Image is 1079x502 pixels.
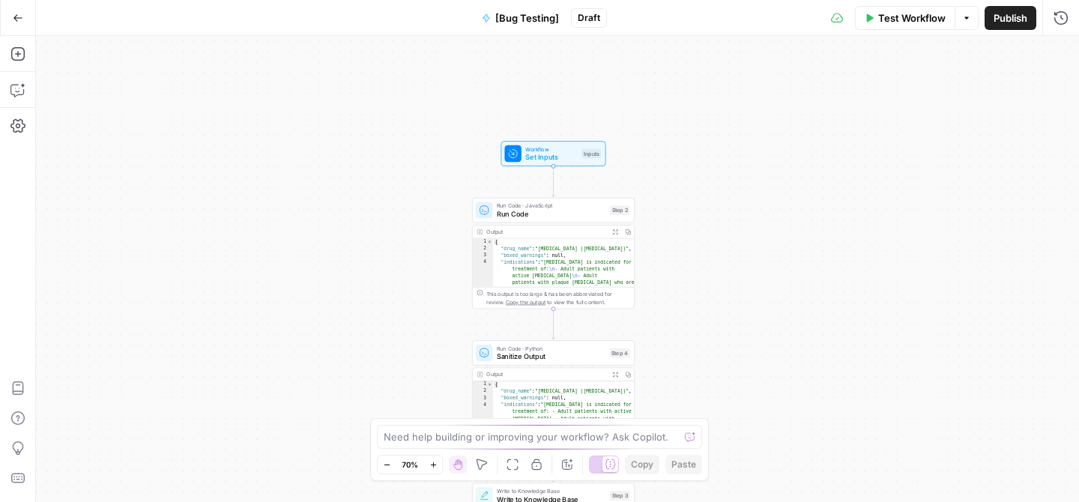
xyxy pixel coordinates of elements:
span: Copy [631,458,653,471]
button: Publish [985,6,1036,30]
div: This output is too large & has been abbreviated for review. to view the full content. [486,289,630,306]
span: Run Code · JavaScript [497,202,606,210]
span: Paste [671,458,696,471]
span: Toggle code folding, rows 1 through 8 [487,381,493,388]
button: Paste [665,455,702,474]
div: 4 [473,259,493,354]
div: Inputs [581,149,601,159]
span: Copy the output [506,299,545,305]
button: Copy [625,455,659,474]
span: Set Inputs [525,152,577,163]
span: Test Workflow [878,10,946,25]
div: Output [486,370,606,378]
div: WorkflowSet InputsInputs [472,141,635,166]
div: Step 3 [610,491,630,501]
span: Workflow [525,145,577,153]
g: Edge from start to step_2 [551,166,554,197]
div: Run Code · PythonSanitize OutputStep 4Output{ "drug_name":"[MEDICAL_DATA] ([MEDICAL_DATA])", "box... [472,340,635,451]
button: Test Workflow [855,6,955,30]
div: 2 [473,388,493,395]
span: Sanitize Output [497,351,605,362]
div: 2 [473,246,493,252]
span: Write to Knowledge Base [497,486,606,495]
div: 3 [473,395,493,402]
div: 3 [473,252,493,259]
span: Toggle code folding, rows 1 through 8 [487,238,493,245]
span: Publish [994,10,1027,25]
div: 4 [473,402,493,497]
span: Draft [578,11,600,25]
div: Step 4 [609,348,629,358]
span: 70% [402,459,418,471]
span: Run Code [497,209,606,220]
div: Output [486,228,606,236]
div: Step 2 [610,205,630,215]
g: Edge from step_4 to step_3 [551,452,554,483]
span: Run Code · Python [497,344,605,352]
div: 1 [473,381,493,388]
div: 1 [473,238,493,245]
g: Edge from step_2 to step_4 [551,309,554,339]
button: [Bug Testing] [473,6,568,30]
div: Run Code · JavaScriptRun CodeStep 2Output{ "drug_name":"[MEDICAL_DATA] ([MEDICAL_DATA])", "boxed_... [472,198,635,309]
span: [Bug Testing] [495,10,559,25]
